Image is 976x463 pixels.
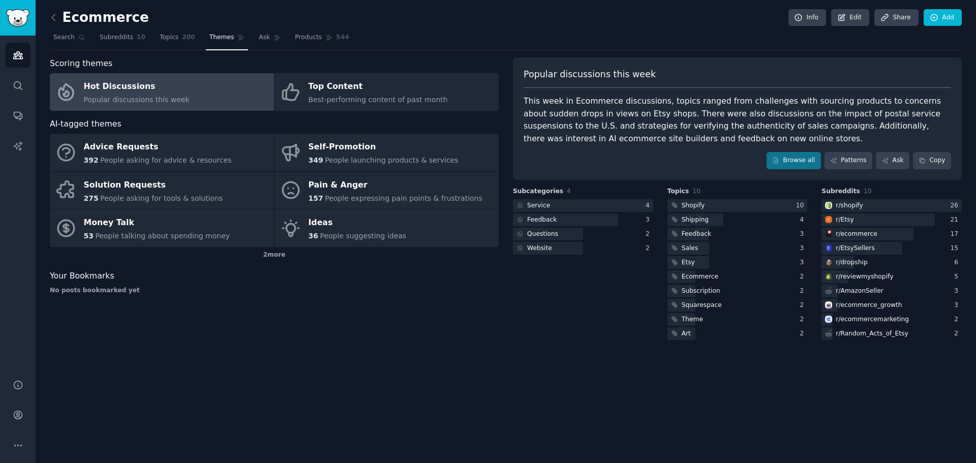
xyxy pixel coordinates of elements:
div: 2 [800,329,808,338]
h2: Ecommerce [50,10,149,26]
span: Topics [667,187,689,196]
span: Subreddits [821,187,860,196]
span: AI-tagged themes [50,118,121,131]
span: 10 [692,188,700,195]
div: Feedback [682,230,711,239]
span: 10 [137,33,145,42]
div: 4 [646,201,653,210]
span: 10 [864,188,872,195]
a: Etsyr/Etsy21 [821,213,962,226]
img: EtsySellers [825,244,832,252]
button: Copy [913,152,951,169]
div: 15 [950,244,962,253]
a: EtsySellersr/EtsySellers15 [821,242,962,255]
a: Shipping4 [667,213,808,226]
a: Ideas36People suggesting ideas [274,209,499,247]
div: Website [527,244,552,253]
a: Hot DiscussionsPopular discussions this week [50,73,274,111]
div: 10 [796,201,808,210]
span: Your Bookmarks [50,270,114,283]
div: Etsy [682,258,695,267]
div: Shopify [682,201,705,210]
a: Pain & Anger157People expressing pain points & frustrations [274,172,499,209]
a: Ask [255,29,284,50]
div: Money Talk [84,215,230,231]
span: Topics [160,33,178,42]
div: r/ AmazonSeller [836,287,883,296]
span: 392 [84,156,99,164]
div: 4 [800,215,808,225]
div: Self-Promotion [309,139,459,156]
span: 157 [309,194,323,202]
span: 275 [84,194,99,202]
img: shopify [825,202,832,209]
a: Feedback3 [513,213,653,226]
div: r/ reviewmyshopify [836,272,893,282]
div: 3 [800,244,808,253]
div: r/ dropship [836,258,867,267]
div: No posts bookmarked yet [50,286,499,295]
span: Popular discussions this week [84,96,190,104]
div: r/ EtsySellers [836,244,874,253]
span: 349 [309,156,323,164]
a: Topics200 [156,29,199,50]
span: People talking about spending money [95,232,230,240]
div: r/ shopify [836,201,863,210]
a: Self-Promotion349People launching products & services [274,134,499,171]
a: Share [874,9,918,26]
a: Patterns [825,152,872,169]
div: 3 [954,301,962,310]
a: Browse all [767,152,821,169]
div: 5 [954,272,962,282]
div: 3 [954,287,962,296]
span: Ask [259,33,270,42]
div: 26 [950,201,962,210]
div: 2 [800,287,808,296]
div: Sales [682,244,698,253]
div: Squarespace [682,301,722,310]
a: Search [50,29,89,50]
div: Shipping [682,215,709,225]
a: Subscription2 [667,285,808,297]
div: Feedback [527,215,557,225]
a: shopifyr/shopify26 [821,199,962,212]
span: People expressing pain points & frustrations [325,194,482,202]
a: Art2 [667,327,808,340]
div: Advice Requests [84,139,232,156]
a: Edit [831,9,869,26]
div: r/ ecommercemarketing [836,315,909,324]
div: Solution Requests [84,177,223,193]
span: Subcategories [513,187,563,196]
span: 544 [336,33,349,42]
div: Art [682,329,691,338]
img: reviewmyshopify [825,273,832,280]
div: Ecommerce [682,272,718,282]
a: Questions2 [513,228,653,240]
a: Etsy3 [667,256,808,269]
div: Pain & Anger [309,177,482,193]
div: 2 [646,230,653,239]
img: Etsy [825,216,832,223]
span: Best-performing content of past month [309,96,448,104]
div: Service [527,201,550,210]
div: 2 [954,329,962,338]
div: 2 [800,315,808,324]
a: dropshipr/dropship6 [821,256,962,269]
span: Subreddits [100,33,133,42]
span: 4 [567,188,571,195]
a: Products544 [291,29,352,50]
span: Themes [209,33,234,42]
a: Website2 [513,242,653,255]
img: ecommerce [825,230,832,237]
img: ecommercemarketing [825,316,832,323]
span: Popular discussions this week [524,68,656,81]
a: Service4 [513,199,653,212]
div: r/ Etsy [836,215,853,225]
span: Search [53,33,75,42]
div: Questions [527,230,558,239]
img: ecommerce_growth [825,301,832,308]
a: Solution Requests275People asking for tools & solutions [50,172,274,209]
div: 2 [800,301,808,310]
a: Ecommerce2 [667,270,808,283]
span: Products [295,33,322,42]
